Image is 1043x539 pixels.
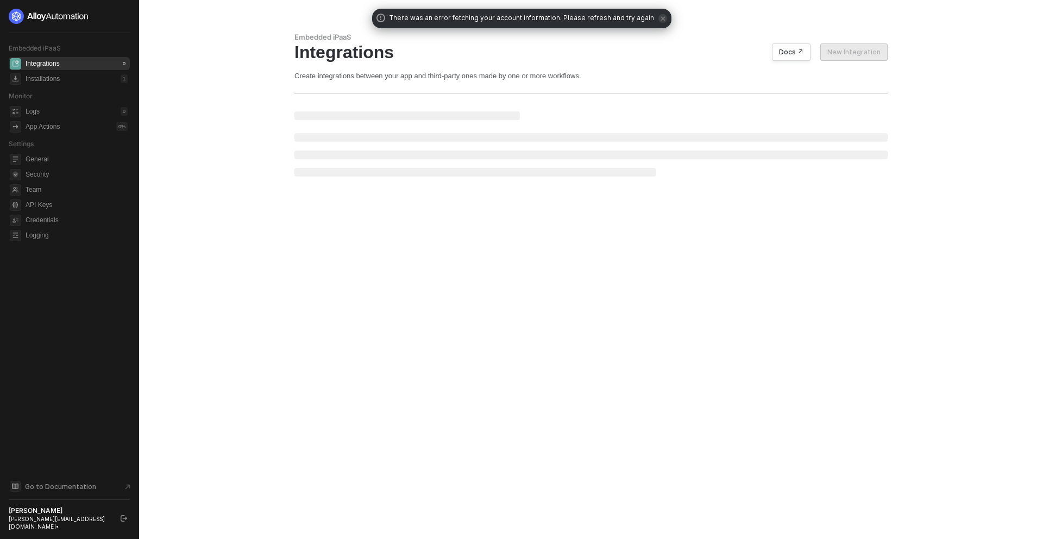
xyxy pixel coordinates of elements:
[121,515,127,522] span: logout
[26,214,128,227] span: Credentials
[121,59,128,68] div: 0
[820,43,888,61] button: New Integration
[9,515,111,530] div: [PERSON_NAME][EMAIL_ADDRESS][DOMAIN_NAME] •
[121,74,128,83] div: 1
[10,154,21,165] span: general
[9,44,61,52] span: Embedded iPaaS
[26,198,128,211] span: API Keys
[10,58,21,70] span: integrations
[10,215,21,226] span: credentials
[10,230,21,241] span: logging
[9,480,130,493] a: Knowledge Base
[26,59,60,68] div: Integrations
[10,199,21,211] span: api-key
[10,106,21,117] span: icon-logs
[26,229,128,242] span: Logging
[772,43,810,61] button: Docs ↗
[779,48,803,57] div: Docs ↗
[389,13,654,24] span: There was an error fetching your account information. Please refresh and try again
[116,122,128,131] div: 0 %
[25,482,96,491] span: Go to Documentation
[26,153,128,166] span: General
[121,107,128,116] div: 0
[26,107,40,116] div: Logs
[9,92,33,100] span: Monitor
[294,71,888,80] div: Create integrations between your app and third-party ones made by one or more workflows.
[10,121,21,133] span: icon-app-actions
[658,14,667,23] span: icon-close
[9,506,111,515] div: [PERSON_NAME]
[26,74,60,84] div: Installations
[10,184,21,196] span: team
[9,9,130,24] a: logo
[294,42,888,62] div: Integrations
[10,481,21,492] span: documentation
[10,169,21,180] span: security
[9,140,34,148] span: Settings
[26,183,128,196] span: Team
[376,14,385,22] span: icon-exclamation
[26,122,60,131] div: App Actions
[122,481,133,492] span: document-arrow
[26,168,128,181] span: Security
[10,73,21,85] span: installations
[9,9,89,24] img: logo
[294,33,888,42] div: Embedded iPaaS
